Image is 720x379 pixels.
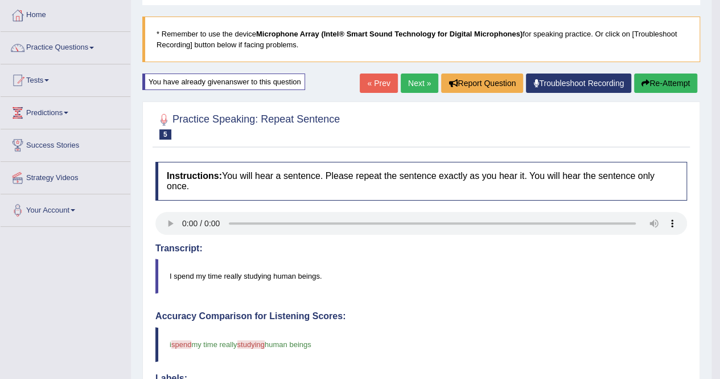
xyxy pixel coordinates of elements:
[155,243,687,254] h4: Transcript:
[1,194,130,223] a: Your Account
[441,74,523,93] button: Report Question
[155,311,687,321] h4: Accuracy Comparison for Listening Scores:
[170,340,171,349] span: i
[171,340,191,349] span: spend
[155,162,687,200] h4: You will hear a sentence. Please repeat the sentence exactly as you hear it. You will hear the se...
[401,74,438,93] a: Next »
[237,340,265,349] span: studying
[159,129,171,140] span: 5
[191,340,237,349] span: my time really
[142,74,305,90] div: You have already given answer to this question
[265,340,311,349] span: human beings
[526,74,631,93] a: Troubleshoot Recording
[167,171,222,181] b: Instructions:
[1,162,130,190] a: Strategy Videos
[142,17,700,62] blockquote: * Remember to use the device for speaking practice. Or click on [Troubleshoot Recording] button b...
[1,97,130,125] a: Predictions
[1,32,130,60] a: Practice Questions
[155,111,340,140] h2: Practice Speaking: Repeat Sentence
[634,74,697,93] button: Re-Attempt
[1,64,130,93] a: Tests
[256,30,522,38] b: Microphone Array (Intel® Smart Sound Technology for Digital Microphones)
[360,74,397,93] a: « Prev
[155,259,687,294] blockquote: I spend my time really studying human beings.
[1,129,130,158] a: Success Stories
